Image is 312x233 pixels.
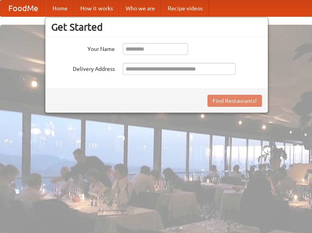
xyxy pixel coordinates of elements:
[46,0,74,16] a: Home
[207,95,262,107] button: Find Restaurants!
[51,43,115,53] label: Your Name
[119,0,161,16] a: Who we are
[51,63,115,73] label: Delivery Address
[51,21,262,33] h3: Get Started
[161,0,209,16] a: Recipe videos
[74,0,119,16] a: How it works
[0,0,46,16] a: FoodMe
